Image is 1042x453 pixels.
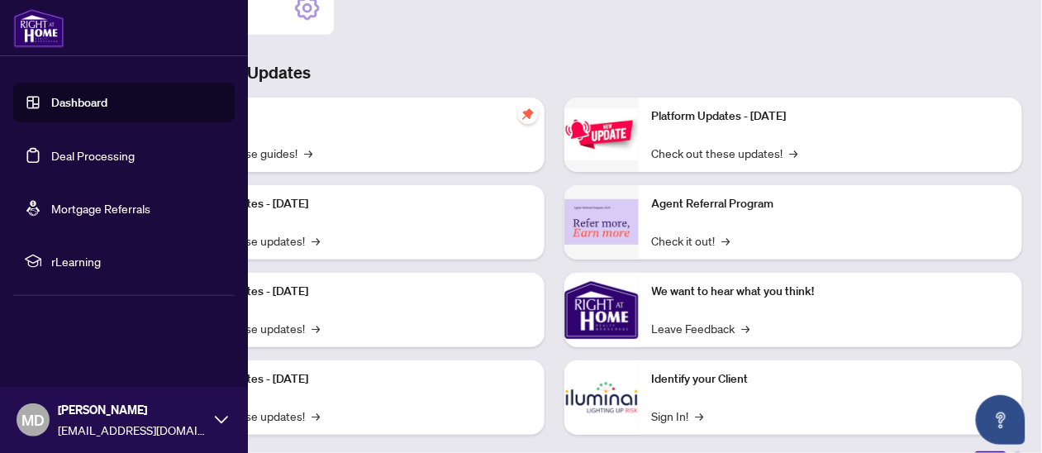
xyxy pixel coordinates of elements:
img: Identify your Client [564,360,639,435]
p: Platform Updates - [DATE] [652,107,1010,126]
button: Open asap [976,395,1025,445]
p: Platform Updates - [DATE] [174,370,531,389]
p: Agent Referral Program [652,195,1010,213]
img: We want to hear what you think! [564,273,639,347]
span: [EMAIL_ADDRESS][DOMAIN_NAME] [58,421,207,439]
p: Platform Updates - [DATE] [174,283,531,301]
img: Platform Updates - June 23, 2025 [564,108,639,160]
img: logo [13,8,64,48]
span: rLearning [51,252,223,270]
span: → [722,231,730,250]
span: → [742,319,750,337]
span: → [696,407,704,425]
a: Check out these updates!→ [652,144,798,162]
span: [PERSON_NAME] [58,401,207,419]
span: → [304,144,312,162]
p: Identify your Client [652,370,1010,389]
p: Self-Help [174,107,531,126]
p: Platform Updates - [DATE] [174,195,531,213]
span: → [312,319,320,337]
h3: Brokerage & Industry Updates [86,61,1022,84]
span: pushpin [518,104,538,124]
a: Mortgage Referrals [51,201,150,216]
span: → [790,144,798,162]
a: Check it out!→ [652,231,730,250]
a: Leave Feedback→ [652,319,750,337]
span: → [312,231,320,250]
img: Agent Referral Program [564,199,639,245]
span: → [312,407,320,425]
p: We want to hear what you think! [652,283,1010,301]
span: MD [21,408,45,432]
a: Dashboard [51,95,107,110]
a: Deal Processing [51,148,135,163]
a: Sign In!→ [652,407,704,425]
